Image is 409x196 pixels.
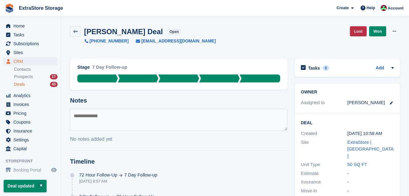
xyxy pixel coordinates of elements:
[337,5,349,11] span: Create
[13,144,50,153] span: Capital
[3,166,58,174] a: menu
[347,162,367,167] a: 50 SQ FT
[70,97,287,104] h2: Notes
[3,39,58,48] a: menu
[3,31,58,39] a: menu
[13,91,50,100] span: Analytics
[14,81,58,88] a: Deals 43
[308,65,320,71] h2: Tasks
[3,109,58,118] a: menu
[301,187,347,194] div: Move-in
[13,57,50,66] span: CRM
[301,139,347,160] div: Site
[5,158,61,164] span: Storefront
[3,136,58,144] a: menu
[3,57,58,66] a: menu
[301,179,347,186] div: Insurance
[13,127,50,135] span: Insurance
[13,166,50,174] span: Booking Portal
[70,136,112,142] span: No notes added yet
[347,170,394,177] div: -
[301,130,347,137] div: Created
[50,82,58,87] div: 43
[85,38,129,44] a: [PHONE_NUMBER]
[347,130,394,137] div: [DATE] 10:58 AM
[3,118,58,126] a: menu
[50,166,58,174] a: Preview store
[13,31,50,39] span: Tasks
[13,136,50,144] span: Settings
[90,38,129,44] span: [PHONE_NUMBER]
[13,109,50,118] span: Pricing
[13,100,50,109] span: Invoices
[84,27,163,36] h2: [PERSON_NAME] Deal
[14,67,58,72] a: Contacts
[14,82,25,87] span: Deals
[347,140,394,158] a: ExtraStore | [GEOGRAPHIC_DATA]
[388,5,404,11] span: Account
[50,74,58,79] div: 17
[79,172,117,177] span: 72 Hour Follow-Up
[347,99,385,106] div: [PERSON_NAME]
[301,161,347,168] div: Unit Type
[13,118,50,126] span: Coupons
[301,99,347,106] div: Assigned to
[376,65,384,72] a: Add
[92,64,127,74] div: 7 Day Follow-up
[141,38,216,44] span: [EMAIL_ADDRESS][DOMAIN_NAME]
[323,65,330,71] div: 0
[347,179,394,186] div: -
[3,22,58,30] a: menu
[70,158,287,165] h2: Timeline
[168,29,181,35] span: open
[124,172,157,177] span: 7 Day Follow-up
[4,180,47,192] p: Deal updated
[5,4,14,13] img: stora-icon-8386f47178a22dfd0bd8f6a31ec36ba5ce8667c1dd55bd0f319d3a0aa187defe.svg
[3,91,58,100] a: menu
[14,74,33,80] span: Prospects
[367,5,375,11] span: Help
[301,170,347,177] div: Estimate
[79,179,157,183] div: [DATE] 8:57 AM
[3,144,58,153] a: menu
[3,100,58,109] a: menu
[16,3,65,13] a: ExtraStore Storage
[129,38,216,44] a: [EMAIL_ADDRESS][DOMAIN_NAME]
[3,48,58,57] a: menu
[13,22,50,30] span: Home
[381,5,387,11] img: Chelsea Parker
[369,26,386,36] a: Won
[13,39,50,48] span: Subscriptions
[301,90,394,95] h2: Owner
[301,119,394,125] h2: Deal
[77,64,90,71] div: Stage
[3,127,58,135] a: menu
[350,26,367,36] a: Lost
[13,48,50,57] span: Sites
[347,187,394,194] div: -
[14,74,58,80] a: Prospects 17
